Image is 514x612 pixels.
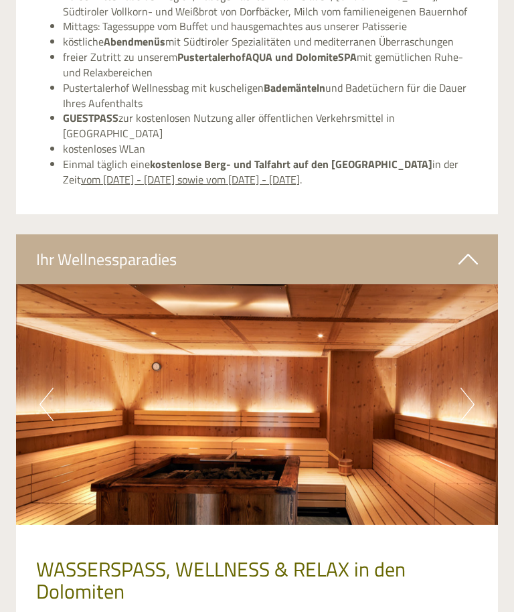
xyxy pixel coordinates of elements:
[150,156,432,172] strong: kostenlose Berg- und Talfahrt auf den [GEOGRAPHIC_DATA]
[63,50,478,80] li: freier Zutritt zu unserem mit gemütlichen Ruhe- und Relaxbereichen
[264,80,325,96] strong: Bademänteln
[20,65,207,74] small: 19:40
[177,49,357,65] strong: PustertalerhofAQUA und DolomiteSPA
[36,554,406,607] span: WASSERSPASS, WELLNESS & RELAX in den Dolomiten
[63,34,478,50] li: köstliche mit Südtiroler Spezialitäten und mediterranen Überraschungen
[197,10,244,33] div: [DATE]
[63,80,478,111] li: Pustertalerhof Wellnessbag mit kuscheligen und Badetüchern für die Dauer Ihres Aufenthalts
[63,19,478,34] li: Mittags: Tagessuppe vom Buffet und hausgemachtes aus unserer Patisserie
[10,36,213,77] div: Guten Tag, wie können wir Ihnen helfen?
[63,110,118,126] strong: GUESTPASS
[81,171,300,187] u: vom [DATE] - [DATE] sowie vom [DATE] - [DATE]
[63,157,478,187] li: Einmal täglich eine in der Zeit .
[16,234,498,284] div: Ihr Wellnessparadies
[63,141,478,157] li: kostenloses WLan
[20,39,207,50] div: [GEOGRAPHIC_DATA]
[63,110,478,141] li: zur kostenlosen Nutzung aller öffentlichen Verkehrsmittel in [GEOGRAPHIC_DATA]
[355,347,442,376] button: Senden
[104,33,165,50] strong: Abendmenüs
[460,388,475,421] button: Next
[39,388,54,421] button: Previous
